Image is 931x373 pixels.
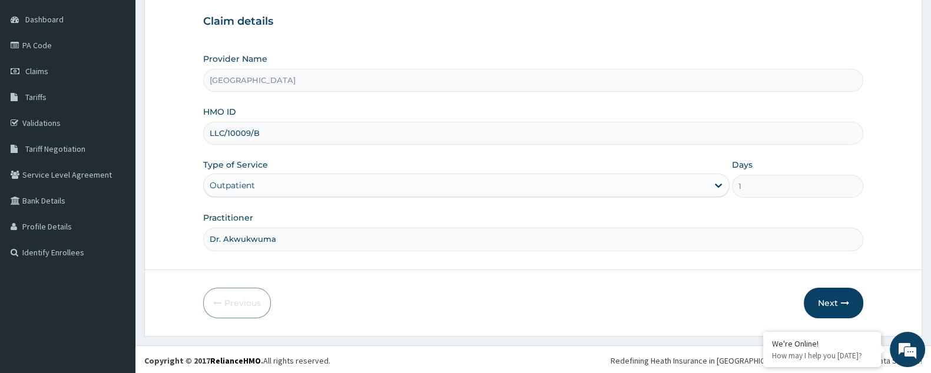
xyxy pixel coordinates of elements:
[6,248,224,289] textarea: Type your message and hit 'Enter'
[203,288,271,318] button: Previous
[772,338,872,349] div: We're Online!
[203,15,863,28] h3: Claim details
[25,66,48,76] span: Claims
[203,53,267,65] label: Provider Name
[203,122,863,145] input: Enter HMO ID
[25,92,47,102] span: Tariffs
[772,351,872,361] p: How may I help you today?
[203,212,253,224] label: Practitioner
[203,159,268,171] label: Type of Service
[203,228,863,251] input: Enter Name
[203,106,236,118] label: HMO ID
[144,355,263,366] strong: Copyright © 2017 .
[732,159,753,171] label: Days
[25,144,85,154] span: Tariff Negotiation
[68,112,163,231] span: We're online!
[22,59,48,88] img: d_794563401_company_1708531726252_794563401
[210,355,261,366] a: RelianceHMO
[25,14,64,25] span: Dashboard
[804,288,863,318] button: Next
[210,179,255,191] div: Outpatient
[193,6,221,34] div: Minimize live chat window
[611,355,922,367] div: Redefining Heath Insurance in [GEOGRAPHIC_DATA] using Telemedicine and Data Science!
[61,66,198,81] div: Chat with us now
